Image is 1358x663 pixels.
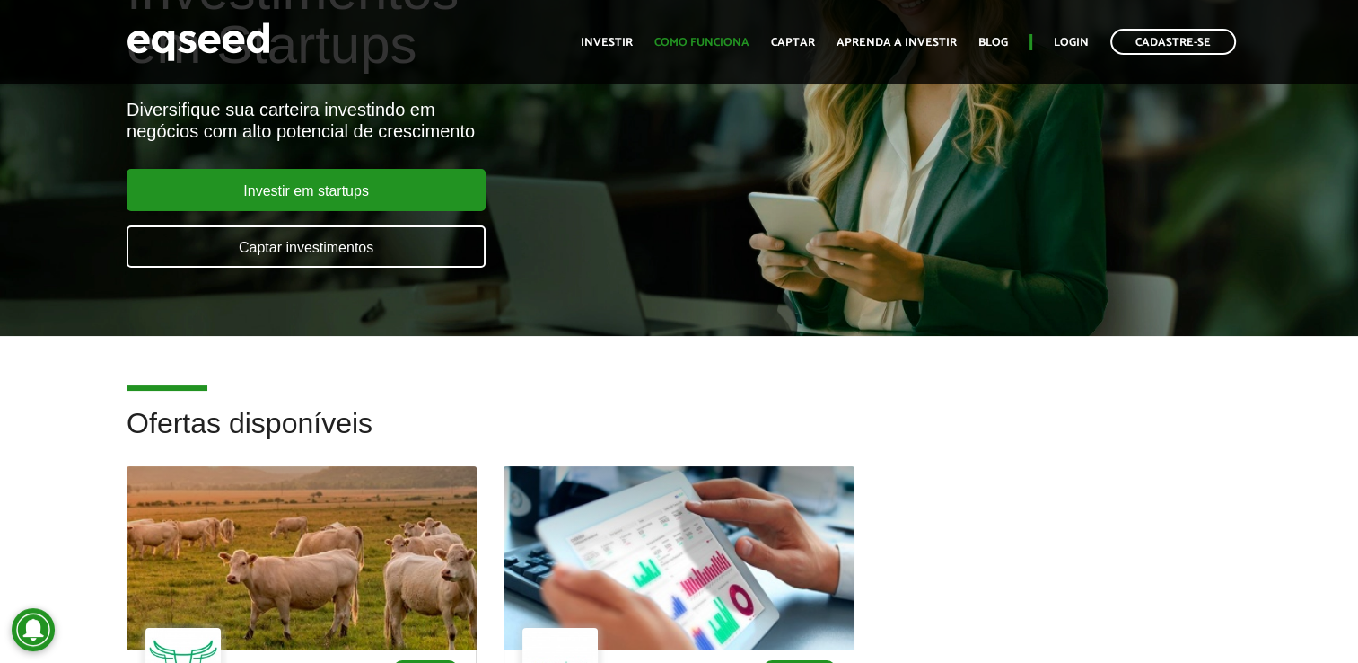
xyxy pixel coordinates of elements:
[127,99,779,142] div: Diversifique sua carteira investindo em negócios com alto potencial de crescimento
[837,37,957,49] a: Aprenda a investir
[581,37,633,49] a: Investir
[1110,29,1236,55] a: Cadastre-se
[127,169,486,211] a: Investir em startups
[127,225,486,268] a: Captar investimentos
[127,18,270,66] img: EqSeed
[127,408,1231,466] h2: Ofertas disponíveis
[1054,37,1089,49] a: Login
[771,37,815,49] a: Captar
[978,37,1008,49] a: Blog
[654,37,749,49] a: Como funciona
